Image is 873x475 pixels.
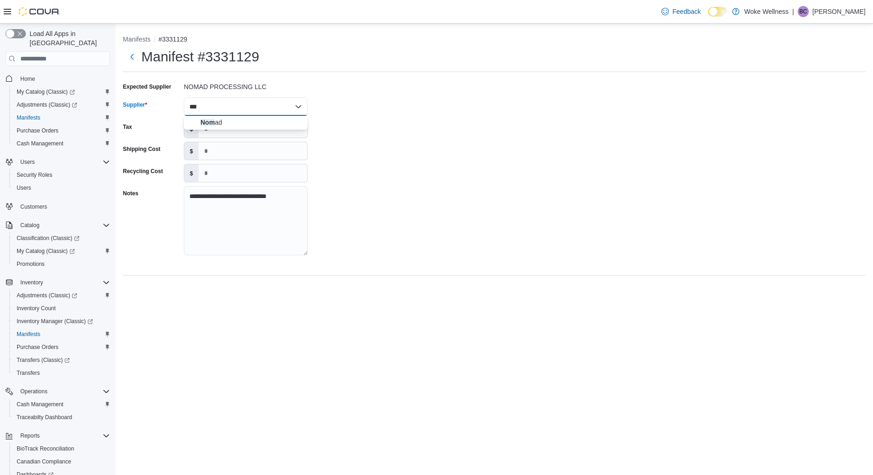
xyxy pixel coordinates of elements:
span: Security Roles [17,171,52,179]
a: Inventory Count [13,303,60,314]
span: Load All Apps in [GEOGRAPHIC_DATA] [26,29,110,48]
a: Purchase Orders [13,342,62,353]
a: Users [13,182,35,193]
span: Purchase Orders [17,343,59,351]
span: BioTrack Reconciliation [17,445,74,452]
div: Blaine Carter [798,6,809,17]
a: Inventory Manager (Classic) [13,316,97,327]
a: My Catalog (Classic) [13,86,79,97]
span: Home [17,72,110,84]
span: Promotions [13,259,110,270]
span: Reports [20,432,40,439]
span: Purchase Orders [17,127,59,134]
button: Users [2,156,114,168]
span: BioTrack Reconciliation [13,443,110,454]
button: Nomad [184,116,308,129]
button: Traceabilty Dashboard [9,411,114,424]
span: Customers [17,201,110,212]
button: Manifests [123,36,151,43]
a: Canadian Compliance [13,456,75,467]
a: Transfers (Classic) [13,355,73,366]
a: Adjustments (Classic) [9,289,114,302]
nav: An example of EuiBreadcrumbs [123,35,866,46]
div: Choose from the following options [184,116,308,129]
span: Cash Management [13,138,110,149]
button: Reports [17,430,43,441]
span: Canadian Compliance [17,458,71,465]
button: Customers [2,200,114,213]
span: Security Roles [13,169,110,180]
a: Manifests [13,329,44,340]
a: Security Roles [13,169,56,180]
span: Manifests [13,329,110,340]
label: Recycling Cost [123,168,163,175]
span: Classification (Classic) [13,233,110,244]
label: Shipping Cost [123,145,160,153]
a: BioTrack Reconciliation [13,443,78,454]
button: Inventory Count [9,302,114,315]
a: My Catalog (Classic) [9,85,114,98]
a: Transfers [13,367,43,379]
button: Cash Management [9,398,114,411]
button: BioTrack Reconciliation [9,442,114,455]
a: My Catalog (Classic) [9,245,114,258]
span: Canadian Compliance [13,456,110,467]
span: Inventory Count [13,303,110,314]
button: Users [17,156,38,168]
button: Manifests [9,328,114,341]
a: Home [17,73,39,84]
button: Close list of options [295,103,302,110]
button: Operations [2,385,114,398]
button: Security Roles [9,168,114,181]
p: Woke Wellness [744,6,788,17]
a: Traceabilty Dashboard [13,412,76,423]
span: My Catalog (Classic) [17,88,75,96]
span: Inventory Count [17,305,56,312]
button: Catalog [17,220,43,231]
span: Adjustments (Classic) [17,101,77,108]
button: Purchase Orders [9,341,114,354]
a: Purchase Orders [13,125,62,136]
span: Cash Management [17,140,63,147]
span: Users [17,184,31,192]
label: Expected Supplier [123,83,171,90]
span: Catalog [17,220,110,231]
span: Promotions [17,260,45,268]
button: Purchase Orders [9,124,114,137]
button: Operations [17,386,51,397]
label: Supplier [123,101,147,108]
p: | [792,6,794,17]
span: Transfers (Classic) [17,356,70,364]
a: Promotions [13,259,48,270]
span: Operations [17,386,110,397]
p: [PERSON_NAME] [812,6,866,17]
button: Cash Management [9,137,114,150]
span: Transfers [13,367,110,379]
label: $ [184,142,199,160]
span: Inventory [17,277,110,288]
span: Classification (Classic) [17,234,79,242]
a: Cash Management [13,399,67,410]
span: Reports [17,430,110,441]
a: Inventory Manager (Classic) [9,315,114,328]
span: Traceabilty Dashboard [13,412,110,423]
button: Next [123,48,141,66]
span: Manifests [13,112,110,123]
a: Classification (Classic) [13,233,83,244]
span: Users [13,182,110,193]
span: Inventory Manager (Classic) [17,318,93,325]
span: Cash Management [13,399,110,410]
label: $ [184,164,199,182]
span: My Catalog (Classic) [13,86,110,97]
a: Classification (Classic) [9,232,114,245]
label: Tax [123,123,132,131]
a: Manifests [13,112,44,123]
a: Customers [17,201,51,212]
span: Home [20,75,35,83]
span: Users [17,156,110,168]
button: #3331129 [158,36,187,43]
a: Adjustments (Classic) [9,98,114,111]
span: Users [20,158,35,166]
button: Canadian Compliance [9,455,114,468]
